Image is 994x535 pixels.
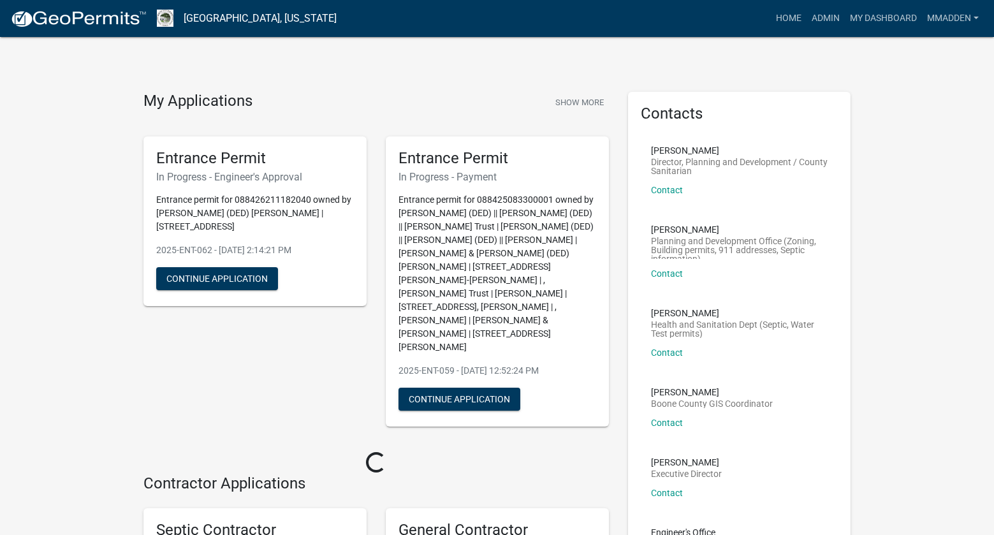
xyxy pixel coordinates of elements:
h5: Contacts [641,105,838,123]
p: Executive Director [651,469,722,478]
a: Admin [807,6,845,31]
a: My Dashboard [845,6,922,31]
a: [GEOGRAPHIC_DATA], [US_STATE] [184,8,337,29]
a: Contact [651,418,683,428]
p: [PERSON_NAME] [651,146,828,155]
h6: In Progress - Payment [398,171,596,183]
p: Entrance permit for 088425083300001 owned by [PERSON_NAME] (DED) || [PERSON_NAME] (DED) || [PERSO... [398,193,596,354]
h5: Entrance Permit [398,149,596,168]
a: Contact [651,268,683,279]
p: 2025-ENT-062 - [DATE] 2:14:21 PM [156,244,354,257]
a: Contact [651,348,683,358]
h5: Entrance Permit [156,149,354,168]
a: Contact [651,488,683,498]
a: mmadden [922,6,984,31]
button: Continue Application [156,267,278,290]
img: Boone County, Iowa [157,10,173,27]
h4: My Applications [143,92,252,111]
button: Continue Application [398,388,520,411]
a: Contact [651,185,683,195]
button: Show More [550,92,609,113]
p: 2025-ENT-059 - [DATE] 12:52:24 PM [398,364,596,377]
p: [PERSON_NAME] [651,458,722,467]
p: Entrance permit for 088426211182040 owned by [PERSON_NAME] (DED) [PERSON_NAME] | [STREET_ADDRESS] [156,193,354,233]
p: Director, Planning and Development / County Sanitarian [651,158,828,175]
p: Health and Sanitation Dept (Septic, Water Test permits) [651,320,828,338]
a: Home [771,6,807,31]
h4: Contractor Applications [143,474,609,493]
p: [PERSON_NAME] [651,388,773,397]
h6: In Progress - Engineer's Approval [156,171,354,183]
p: Planning and Development Office (Zoning, Building permits, 911 addresses, Septic information) [651,237,828,259]
p: [PERSON_NAME] [651,309,828,318]
p: Boone County GIS Coordinator [651,399,773,408]
p: [PERSON_NAME] [651,225,828,234]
